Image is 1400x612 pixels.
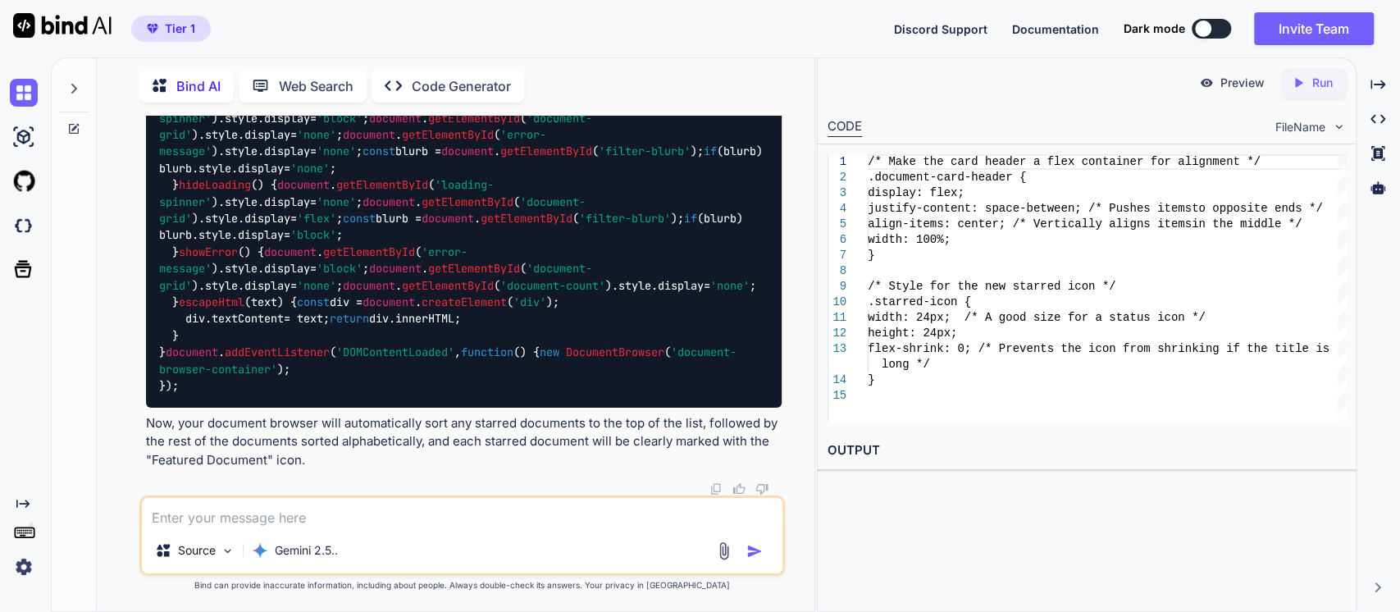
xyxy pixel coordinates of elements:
[238,228,284,243] span: display
[828,326,846,341] div: 12
[704,144,717,159] span: if
[755,482,768,496] img: dislike
[1220,75,1265,91] p: Preview
[868,342,1198,355] span: flex-shrink: 0; /* Prevents the icon from shrink
[828,263,846,279] div: 8
[363,144,395,159] span: const
[1192,202,1323,215] span: to opposite ends */
[868,155,1212,168] span: /* Make the card header a flex container for align
[369,262,422,276] span: document
[317,262,363,276] span: 'block'
[159,178,494,209] span: 'loading-spinner'
[428,111,520,126] span: getElementById
[828,217,846,232] div: 5
[198,161,231,176] span: style
[264,111,310,126] span: display
[868,171,1026,184] span: .document-card-header {
[317,144,356,159] span: 'none'
[1312,75,1333,91] p: Run
[1192,217,1302,231] span: in the middle */
[179,295,244,309] span: escapeHtml
[540,345,559,360] span: new
[10,79,38,107] img: chat
[402,127,494,142] span: getElementById
[336,178,428,193] span: getElementById
[710,278,750,293] span: 'none'
[252,542,268,559] img: Gemini 2.5 Pro
[1198,342,1329,355] span: ing if the title is
[297,278,336,293] span: 'none'
[828,201,846,217] div: 4
[618,278,651,293] span: style
[264,194,310,209] span: display
[343,127,395,142] span: document
[13,13,112,38] img: Bind AI
[412,76,511,96] p: Code Generator
[828,185,846,201] div: 3
[297,211,336,226] span: 'flex'
[290,228,336,243] span: 'block'
[205,127,238,142] span: style
[297,295,330,309] span: const
[297,127,336,142] span: 'none'
[894,22,987,36] span: Discord Support
[428,262,520,276] span: getElementById
[828,117,862,137] div: CODE
[441,144,494,159] span: document
[225,111,258,126] span: style
[363,295,415,309] span: document
[363,194,415,209] span: document
[275,542,338,559] p: Gemini 2.5..
[868,249,874,262] span: }
[178,542,216,559] p: Source
[10,212,38,240] img: darkCloudIdeIcon
[159,345,736,377] span: 'document-browser-container'
[166,345,218,360] span: document
[323,244,415,259] span: getElementById
[566,345,664,360] span: DocumentBrowser
[1198,311,1205,324] span: /
[1012,21,1099,38] button: Documentation
[147,24,158,34] img: premium
[176,76,221,96] p: Bind AI
[317,194,356,209] span: 'none'
[868,295,971,308] span: .starred-icon {
[225,144,258,159] span: style
[277,178,330,193] span: document
[732,482,746,496] img: like
[10,553,38,581] img: settings
[264,262,310,276] span: display
[205,211,238,226] span: style
[684,211,697,226] span: if
[212,312,284,327] span: textContent
[336,345,454,360] span: 'DOMContentLoaded'
[244,211,290,226] span: display
[146,414,782,470] p: Now, your document browser will automatically sort any starred documents to the top of the list, ...
[709,482,723,496] img: copy
[159,127,546,158] span: 'error-message'
[198,228,231,243] span: style
[330,312,369,327] span: return
[828,248,846,263] div: 7
[279,76,353,96] p: Web Search
[513,295,546,309] span: 'div'
[159,194,586,226] span: 'document-grid'
[579,211,671,226] span: 'filter-blurb'
[251,295,277,309] span: text
[159,244,467,276] span: 'error-message'
[159,262,592,293] span: 'document-grid'
[1254,12,1374,45] button: Invite Team
[658,278,704,293] span: display
[882,358,930,371] span: long */
[1275,119,1325,135] span: FileName
[225,194,258,209] span: style
[221,544,235,558] img: Pick Models
[179,178,251,193] span: hideLoading
[500,278,605,293] span: 'document-count'
[395,312,454,327] span: innerHTML
[422,211,474,226] span: document
[165,21,195,37] span: Tier 1
[179,244,238,259] span: showError
[746,543,763,559] img: icon
[868,217,1192,231] span: align-items: center; /* Vertically aligns items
